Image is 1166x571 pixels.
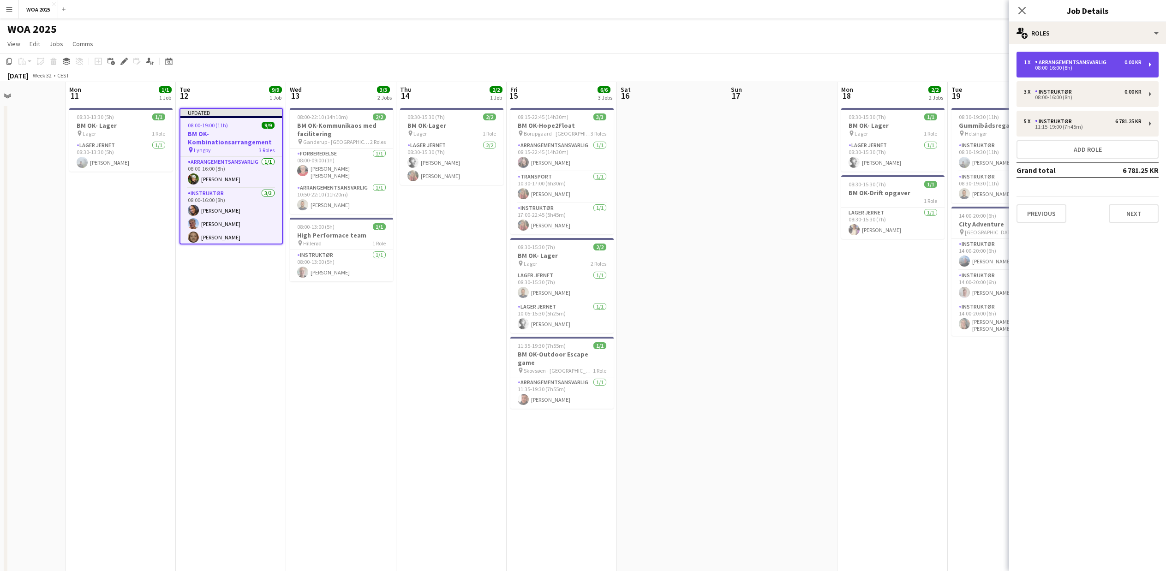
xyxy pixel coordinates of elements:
[951,302,1055,336] app-card-role: Instruktør1/114:00-20:00 (6h)[PERSON_NAME] [PERSON_NAME]
[188,122,228,129] span: 08:00-19:00 (11h)
[509,90,518,101] span: 15
[841,189,945,197] h3: BM OK-Drift opgaver
[841,85,853,94] span: Mon
[510,251,614,260] h3: BM OK- Lager
[510,108,614,234] app-job-card: 08:15-22:45 (14h30m)3/3BM OK-Hope2Float Borupgaard - [GEOGRAPHIC_DATA]3 RolesArrangementsansvarli...
[924,130,937,137] span: 1 Role
[510,140,614,172] app-card-role: Arrangementsansvarlig1/108:15-22:45 (14h30m)[PERSON_NAME]
[959,212,996,219] span: 14:00-20:00 (6h)
[591,260,606,267] span: 2 Roles
[400,140,503,185] app-card-role: Lager Jernet2/208:30-15:30 (7h)[PERSON_NAME][PERSON_NAME]
[1035,118,1076,125] div: Instruktør
[951,108,1055,203] div: 08:30-19:30 (11h)2/2Gummibådsregatta Helsingør2 RolesInstruktør1/108:30-19:30 (11h)[PERSON_NAME]I...
[950,90,962,101] span: 19
[407,113,445,120] span: 08:30-15:30 (7h)
[400,121,503,130] h3: BM OK-Lager
[259,147,275,154] span: 3 Roles
[297,223,335,230] span: 08:00-13:00 (5h)
[510,350,614,367] h3: BM OK-Outdoor Escape game
[951,270,1055,302] app-card-role: Instruktør1/114:00-20:00 (6h)[PERSON_NAME]
[1115,118,1142,125] div: 6 781.25 KR
[483,130,496,137] span: 1 Role
[840,90,853,101] span: 18
[1017,204,1066,223] button: Previous
[1035,89,1076,95] div: Instruktør
[152,130,165,137] span: 1 Role
[929,94,943,101] div: 2 Jobs
[731,85,742,94] span: Sun
[83,130,96,137] span: Lager
[510,238,614,333] app-job-card: 08:30-15:30 (7h)2/2BM OK- Lager Lager2 RolesLager Jernet1/108:30-15:30 (7h)[PERSON_NAME]Lager Jer...
[951,140,1055,172] app-card-role: Instruktør1/108:30-19:30 (11h)[PERSON_NAME]
[1024,125,1142,129] div: 11:15-19:00 (7h45m)
[1009,5,1166,17] h3: Job Details
[159,94,171,101] div: 1 Job
[290,231,393,239] h3: High Performace team
[621,85,631,94] span: Sat
[483,113,496,120] span: 2/2
[510,302,614,333] app-card-role: Lager Jernet1/110:05-15:30 (5h25m)[PERSON_NAME]
[593,244,606,250] span: 2/2
[524,367,593,374] span: Skovsøen - [GEOGRAPHIC_DATA]
[959,113,999,120] span: 08:30-19:30 (11h)
[924,197,937,204] span: 1 Role
[928,86,941,93] span: 2/2
[179,108,283,244] app-job-card: Updated08:00-19:00 (11h)9/9BM OK-Kombinationsarrangement Lyngby3 RolesArrangementsansvarlig1/108:...
[1017,140,1159,159] button: Add role
[951,207,1055,336] app-job-card: 14:00-20:00 (6h)3/3City Adventure [GEOGRAPHIC_DATA]3 RolesInstruktør1/114:00-20:00 (6h)[PERSON_NA...
[1035,59,1110,65] div: Arrangementsansvarlig
[152,113,165,120] span: 1/1
[400,85,412,94] span: Thu
[510,203,614,234] app-card-role: Instruktør1/117:00-22:45 (5h45m)[PERSON_NAME]
[7,40,20,48] span: View
[290,108,393,214] app-job-card: 08:00-22:10 (14h10m)2/2BM OK-Kommunikaos med facilitering Ganderup - [GEOGRAPHIC_DATA]2 RolesForb...
[841,140,945,172] app-card-role: Lager Jernet1/108:30-15:30 (7h)[PERSON_NAME]
[510,377,614,409] app-card-role: Arrangementsansvarlig1/111:35-19:30 (7h55m)[PERSON_NAME]
[1017,163,1100,178] td: Grand total
[841,175,945,239] app-job-card: 08:30-15:30 (7h)1/1BM OK-Drift opgaver1 RoleLager Jernet1/108:30-15:30 (7h)[PERSON_NAME]
[593,342,606,349] span: 1/1
[373,223,386,230] span: 1/1
[490,94,502,101] div: 1 Job
[729,90,742,101] span: 17
[7,22,57,36] h1: WOA 2025
[951,85,962,94] span: Tue
[841,121,945,130] h3: BM OK- Lager
[49,40,63,48] span: Jobs
[490,86,502,93] span: 2/2
[510,337,614,409] app-job-card: 11:35-19:30 (7h55m)1/1BM OK-Outdoor Escape game Skovsøen - [GEOGRAPHIC_DATA]1 RoleArrangementsans...
[262,122,275,129] span: 9/9
[179,85,190,94] span: Tue
[593,113,606,120] span: 3/3
[303,240,322,247] span: Hillerød
[841,108,945,172] div: 08:30-15:30 (7h)1/1BM OK- Lager Lager1 RoleLager Jernet1/108:30-15:30 (7h)[PERSON_NAME]
[849,113,886,120] span: 08:30-15:30 (7h)
[159,86,172,93] span: 1/1
[288,90,302,101] span: 13
[303,138,370,145] span: Ganderup - [GEOGRAPHIC_DATA]
[290,149,393,183] app-card-role: Forberedelse1/108:00-09:00 (1h)[PERSON_NAME] [PERSON_NAME]
[30,72,54,79] span: Week 32
[518,113,568,120] span: 08:15-22:45 (14h30m)
[951,121,1055,130] h3: Gummibådsregatta
[69,85,81,94] span: Mon
[194,147,211,154] span: Lyngby
[290,218,393,281] app-job-card: 08:00-13:00 (5h)1/1High Performace team Hillerød1 RoleInstruktør1/108:00-13:00 (5h)[PERSON_NAME]
[290,250,393,281] app-card-role: Instruktør1/108:00-13:00 (5h)[PERSON_NAME]
[1024,89,1035,95] div: 3 x
[290,85,302,94] span: Wed
[72,40,93,48] span: Comms
[68,90,81,101] span: 11
[924,113,937,120] span: 1/1
[26,38,44,50] a: Edit
[965,229,1016,236] span: [GEOGRAPHIC_DATA]
[598,86,610,93] span: 6/6
[69,108,173,172] app-job-card: 08:30-13:30 (5h)1/1BM OK- Lager Lager1 RoleLager Jernet1/108:30-13:30 (5h)[PERSON_NAME]
[1024,59,1035,65] div: 1 x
